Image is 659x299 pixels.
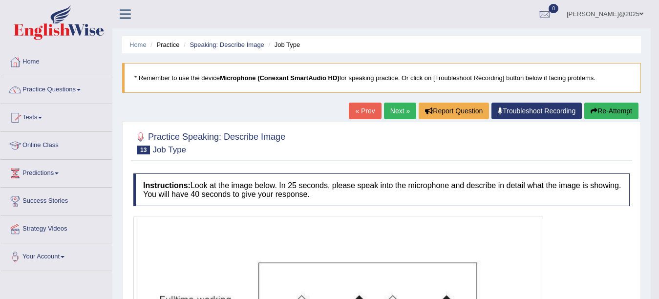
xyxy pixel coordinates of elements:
[0,160,112,184] a: Predictions
[133,173,630,206] h4: Look at the image below. In 25 seconds, please speak into the microphone and describe in detail w...
[549,4,558,13] span: 0
[419,103,489,119] button: Report Question
[584,103,638,119] button: Re-Attempt
[137,146,150,154] span: 13
[266,40,300,49] li: Job Type
[129,41,147,48] a: Home
[491,103,582,119] a: Troubleshoot Recording
[0,215,112,240] a: Strategy Videos
[349,103,381,119] a: « Prev
[190,41,264,48] a: Speaking: Describe Image
[384,103,416,119] a: Next »
[220,74,340,82] b: Microphone (Conexant SmartAudio HD)
[148,40,179,49] li: Practice
[0,76,112,101] a: Practice Questions
[0,104,112,128] a: Tests
[133,130,285,154] h2: Practice Speaking: Describe Image
[0,243,112,268] a: Your Account
[0,48,112,73] a: Home
[152,145,186,154] small: Job Type
[143,181,191,190] b: Instructions:
[122,63,641,93] blockquote: * Remember to use the device for speaking practice. Or click on [Troubleshoot Recording] button b...
[0,132,112,156] a: Online Class
[0,188,112,212] a: Success Stories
